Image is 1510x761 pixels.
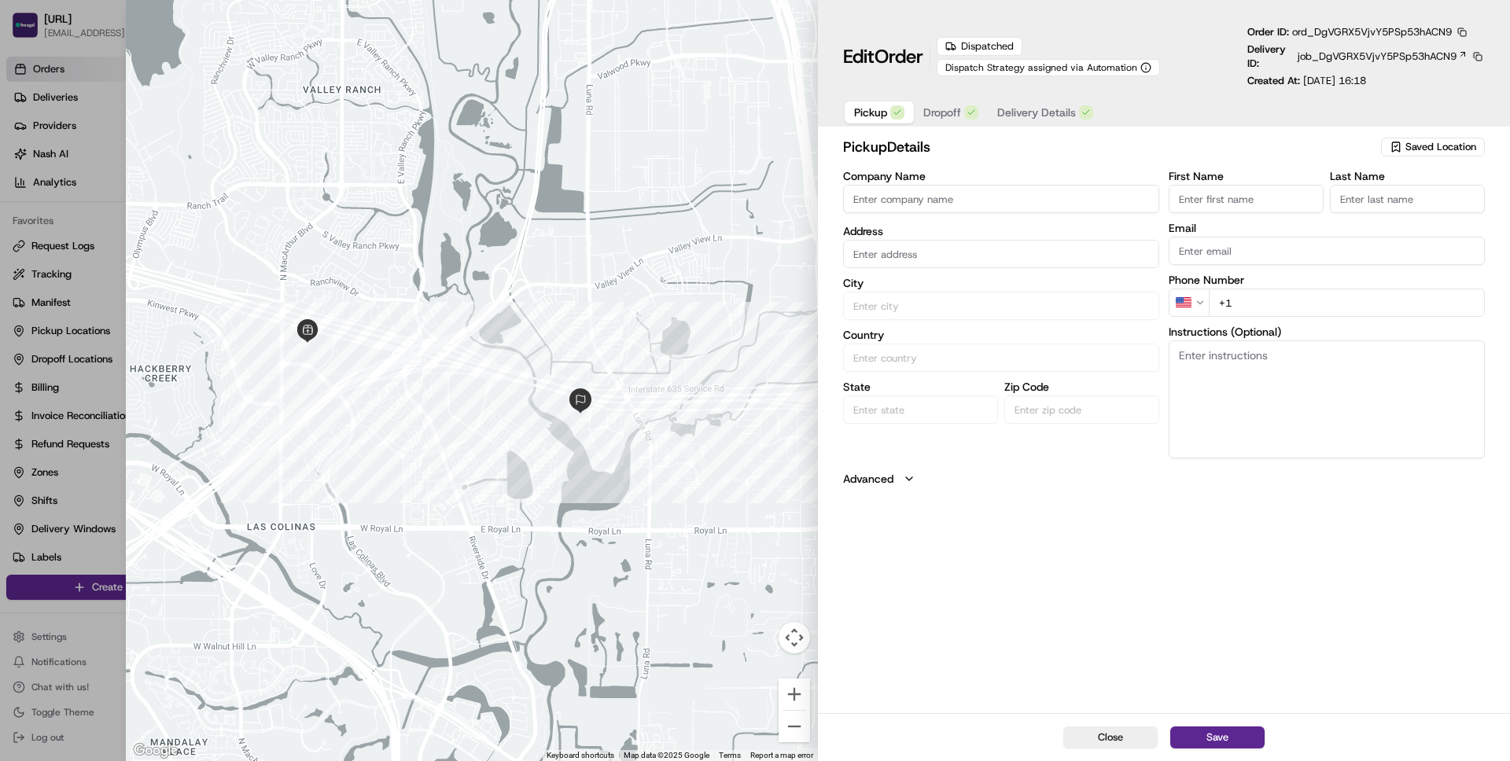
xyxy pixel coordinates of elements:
[843,395,998,424] input: Enter state
[1004,395,1159,424] input: Enter zip code
[843,44,923,69] h1: Edit
[1405,140,1476,154] span: Saved Location
[53,150,258,166] div: Start new chat
[133,230,145,242] div: 💻
[16,63,286,88] p: Welcome 👋
[843,329,1159,340] label: Country
[1169,185,1324,213] input: Enter first name
[843,471,1485,487] button: Advanced
[843,240,1159,268] input: 7750 N MacArthur Blvd Suite 195, Irving, TX 75063, USA
[779,711,810,742] button: Zoom out
[16,230,28,242] div: 📗
[779,622,810,653] button: Map camera controls
[1063,726,1158,748] button: Close
[843,344,1159,372] input: Enter country
[843,185,1159,213] input: Enter company name
[875,44,923,69] span: Order
[1169,222,1485,233] label: Email
[923,105,961,120] span: Dropoff
[130,741,182,761] a: Open this area in Google Maps (opens a new window)
[111,266,190,278] a: Powered byPylon
[779,678,810,710] button: Zoom in
[16,16,47,47] img: Nash
[127,222,259,250] a: 💻API Documentation
[1169,326,1485,337] label: Instructions (Optional)
[997,105,1076,120] span: Delivery Details
[1170,726,1265,748] button: Save
[719,751,741,759] a: Terms
[1298,50,1457,64] span: job_DgVGRX5VjvY5PSp53hACN9
[937,37,1022,56] div: Dispatched
[937,59,1160,76] button: Dispatch Strategy assigned via Automation
[130,741,182,761] img: Google
[854,105,887,120] span: Pickup
[9,222,127,250] a: 📗Knowledge Base
[945,61,1137,74] span: Dispatch Strategy assigned via Automation
[843,226,1159,237] label: Address
[157,267,190,278] span: Pylon
[547,750,614,761] button: Keyboard shortcuts
[1292,25,1452,39] span: ord_DgVGRX5VjvY5PSp53hACN9
[843,171,1159,182] label: Company Name
[1298,50,1468,64] a: job_DgVGRX5VjvY5PSp53hACN9
[1330,171,1485,182] label: Last Name
[1004,381,1159,392] label: Zip Code
[149,228,252,244] span: API Documentation
[843,471,893,487] label: Advanced
[1169,237,1485,265] input: Enter email
[843,136,1378,158] h2: pickup Details
[1169,171,1324,182] label: First Name
[1247,74,1366,88] p: Created At:
[53,166,199,178] div: We're available if you need us!
[31,228,120,244] span: Knowledge Base
[843,381,998,392] label: State
[1303,74,1366,87] span: [DATE] 16:18
[41,101,260,118] input: Clear
[843,292,1159,320] input: Enter city
[1209,289,1485,317] input: Enter phone number
[1330,185,1485,213] input: Enter last name
[624,751,709,759] span: Map data ©2025 Google
[267,155,286,174] button: Start new chat
[1247,25,1452,39] p: Order ID:
[750,751,813,759] a: Report a map error
[843,278,1159,289] label: City
[16,150,44,178] img: 1736555255976-a54dd68f-1ca7-489b-9aae-adbdc363a1c4
[1247,42,1485,71] div: Delivery ID:
[1169,274,1485,285] label: Phone Number
[1381,136,1485,158] button: Saved Location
